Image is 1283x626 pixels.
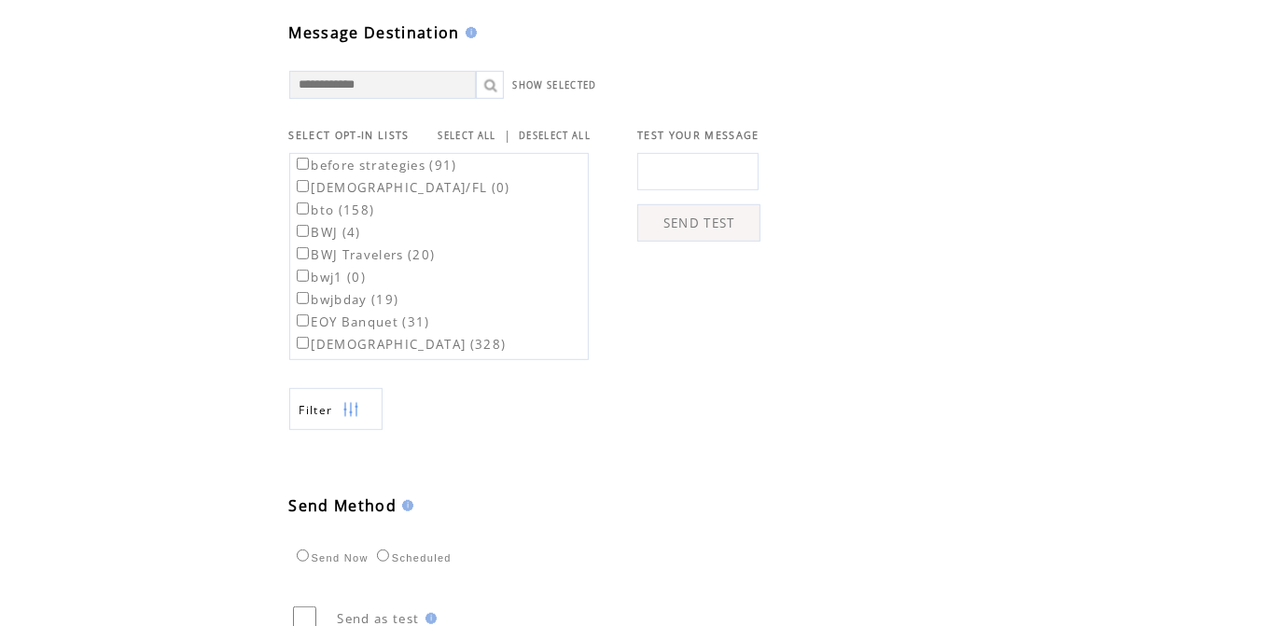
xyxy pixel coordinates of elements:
[297,549,309,562] input: Send Now
[297,270,309,282] input: bwj1 (0)
[439,130,496,142] a: SELECT ALL
[289,129,410,142] span: SELECT OPT-IN LISTS
[297,292,309,304] input: bwjbday (19)
[297,202,309,215] input: bto (158)
[513,79,597,91] a: SHOW SELECTED
[420,613,437,624] img: help.gif
[342,389,359,431] img: filters.png
[293,202,375,218] label: bto (158)
[637,129,760,142] span: TEST YOUR MESSAGE
[293,224,361,241] label: BWJ (4)
[297,225,309,237] input: BWJ (4)
[372,552,452,563] label: Scheduled
[297,314,309,327] input: EOY Banquet (31)
[377,549,389,562] input: Scheduled
[519,130,591,142] a: DESELECT ALL
[297,180,309,192] input: [DEMOGRAPHIC_DATA]/FL (0)
[293,336,507,353] label: [DEMOGRAPHIC_DATA] (328)
[293,179,510,196] label: [DEMOGRAPHIC_DATA]/FL (0)
[293,358,430,375] label: gtauxleaders (13)
[397,500,413,511] img: help.gif
[297,158,309,170] input: before strategies (91)
[289,495,397,516] span: Send Method
[297,337,309,349] input: [DEMOGRAPHIC_DATA] (328)
[504,127,511,144] span: |
[293,246,436,263] label: BWJ Travelers (20)
[293,291,399,308] label: bwjbday (19)
[297,247,309,259] input: BWJ Travelers (20)
[292,552,369,563] label: Send Now
[289,388,383,430] a: Filter
[300,402,333,418] span: Show filters
[293,313,430,330] label: EOY Banquet (31)
[637,204,760,242] a: SEND TEST
[293,269,367,285] label: bwj1 (0)
[293,157,457,174] label: before strategies (91)
[460,27,477,38] img: help.gif
[289,22,460,43] span: Message Destination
